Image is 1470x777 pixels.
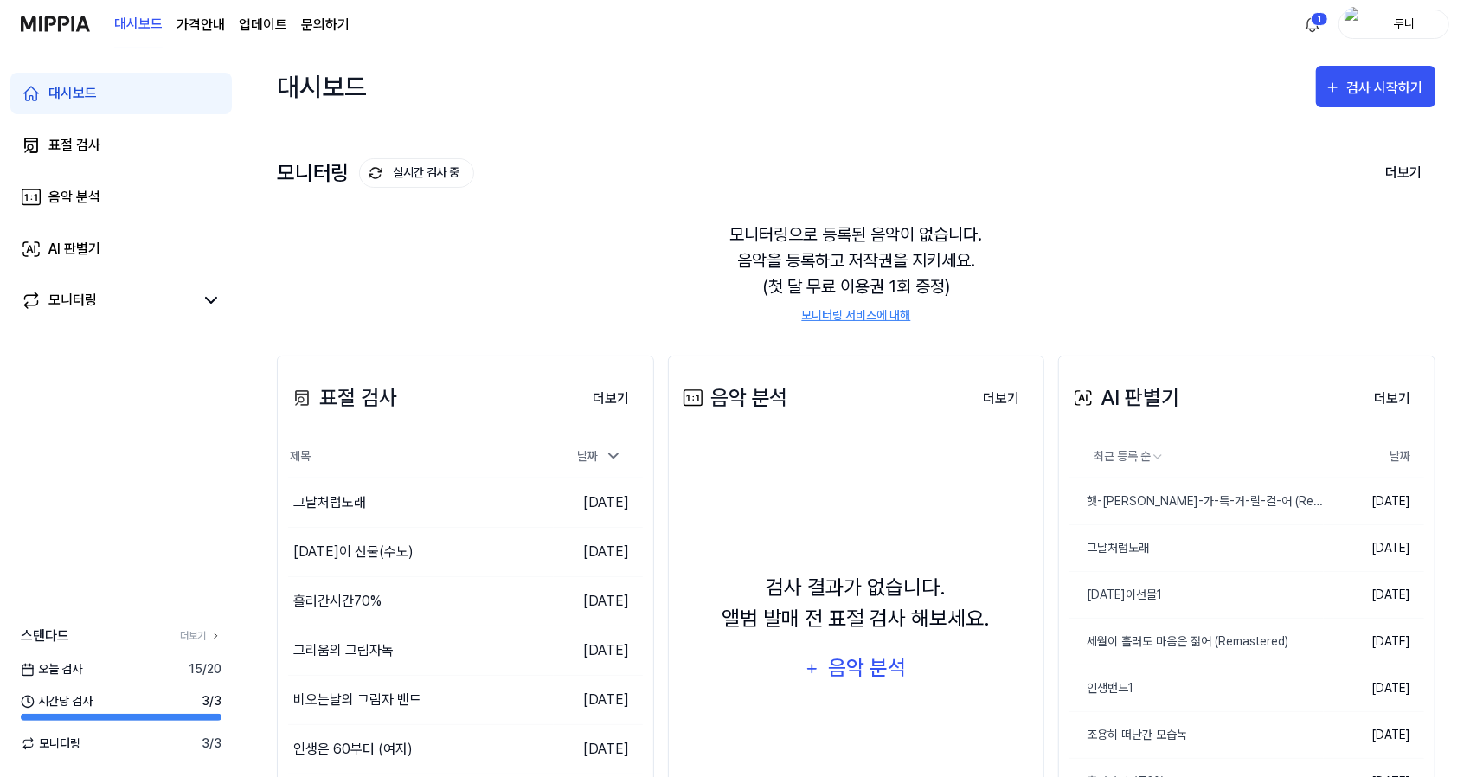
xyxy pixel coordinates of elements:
[1338,10,1449,39] button: profile두니
[1345,7,1365,42] img: profile
[1069,586,1162,604] div: [DATE]이선물1
[21,735,80,753] span: 모니터링
[288,382,397,414] div: 표절 검사
[554,724,642,774] td: [DATE]
[554,527,642,576] td: [DATE]
[288,436,554,478] th: 제목
[722,572,991,634] div: 검사 결과가 없습니다. 앨범 발매 전 표절 검사 해보세요.
[1324,478,1424,524] td: [DATE]
[189,660,221,678] span: 15 / 20
[1324,571,1424,618] td: [DATE]
[1371,14,1438,33] div: 두니
[1069,539,1149,557] div: 그날처럼노래
[21,692,93,710] span: 시간당 검사
[177,15,225,35] button: 가격안내
[114,1,163,48] a: 대시보드
[1069,525,1324,571] a: 그날처럼노래
[1371,155,1435,191] button: 더보기
[277,201,1435,345] div: 모니터링으로 등록된 음악이 없습니다. 음악을 등록하고 저작권을 지키세요. (첫 달 무료 이용권 1회 증정)
[1360,382,1424,416] button: 더보기
[239,15,287,35] a: 업데이트
[180,628,221,644] a: 더보기
[293,739,413,760] div: 인생은 60부터 (여자)
[202,735,221,753] span: 3 / 3
[554,626,642,675] td: [DATE]
[1069,633,1288,651] div: 세월이 흘러도 마음은 젊어 (Remastered)
[48,290,97,311] div: 모니터링
[369,166,382,180] img: monitoring Icon
[1069,712,1324,758] a: 조용히 떠난간 모습녹
[1069,665,1324,711] a: 인생밴드1
[1346,77,1427,100] div: 검사 시작하기
[48,135,100,156] div: 표절 검사
[579,382,643,416] button: 더보기
[1302,14,1323,35] img: 알림
[10,73,232,114] a: 대시보드
[21,626,69,646] span: 스탠다드
[1324,436,1424,478] th: 날짜
[301,15,350,35] a: 문의하기
[1069,492,1324,511] div: 햇-[PERSON_NAME]-가-득-거-릴-걸-어 (Remix)
[48,83,97,104] div: 대시보드
[793,648,918,690] button: 음악 분석
[277,66,367,107] div: 대시보드
[48,187,100,208] div: 음악 분석
[1069,679,1133,697] div: 인생밴드1
[293,640,394,661] div: 그리움의 그림자녹
[10,228,232,270] a: AI 판별기
[202,692,221,710] span: 3 / 3
[554,675,642,724] td: [DATE]
[826,652,908,684] div: 음악 분석
[359,158,474,188] button: 실시간 검사 중
[48,239,100,260] div: AI 판별기
[1316,66,1435,107] button: 검사 시작하기
[1069,572,1324,618] a: [DATE]이선물1
[21,660,82,678] span: 오늘 검사
[277,158,474,188] div: 모니터링
[570,442,629,471] div: 날짜
[293,542,414,562] div: [DATE]이 선물(수노)
[10,125,232,166] a: 표절 검사
[1324,711,1424,758] td: [DATE]
[293,690,421,710] div: 비오는날의 그림자 밴드
[10,177,232,218] a: 음악 분석
[293,492,366,513] div: 그날처럼노래
[21,290,194,311] a: 모니터링
[1299,10,1326,38] button: 알림1
[293,591,382,612] div: 흘러간시간70%
[1069,478,1324,524] a: 햇-[PERSON_NAME]-가-득-거-릴-걸-어 (Remix)
[1069,726,1187,744] div: 조용히 떠난간 모습녹
[554,478,642,527] td: [DATE]
[1069,382,1179,414] div: AI 판별기
[554,576,642,626] td: [DATE]
[1324,618,1424,665] td: [DATE]
[1069,619,1324,665] a: 세월이 흘러도 마음은 젊어 (Remastered)
[1324,665,1424,711] td: [DATE]
[1324,524,1424,571] td: [DATE]
[969,382,1033,416] button: 더보기
[679,382,788,414] div: 음악 분석
[1311,12,1328,26] div: 1
[802,306,911,324] a: 모니터링 서비스에 대해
